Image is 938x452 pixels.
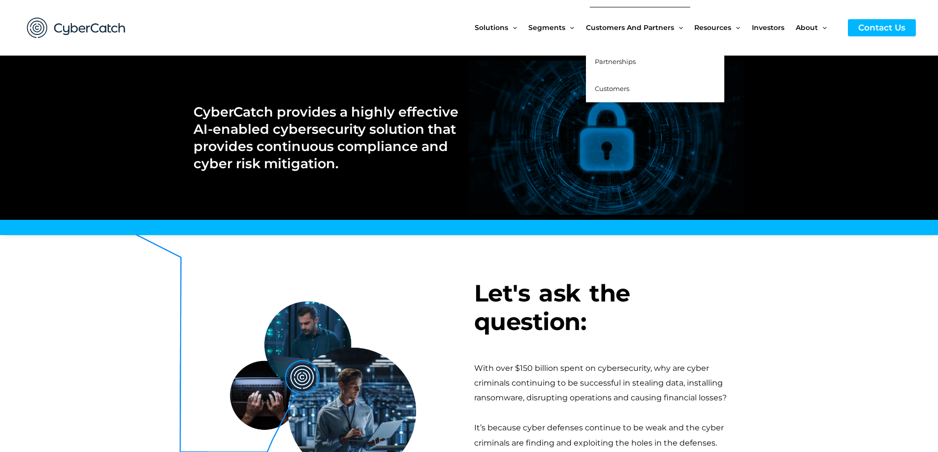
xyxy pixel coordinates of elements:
span: Menu Toggle [674,7,683,48]
span: Investors [752,7,784,48]
nav: Site Navigation: New Main Menu [475,7,838,48]
span: Menu Toggle [731,7,740,48]
a: Partnerships [586,48,724,75]
a: Customers [586,75,724,102]
span: Customers [595,85,629,92]
span: Menu Toggle [818,7,827,48]
a: Investors [752,7,796,48]
h3: Let's ask the question: [474,279,745,336]
img: CyberCatch [17,7,135,48]
span: Resources [694,7,731,48]
span: Partnerships [595,58,636,65]
div: With over $150 billion spent on cybersecurity, why are cyber criminals continuing to be successfu... [474,361,745,406]
span: Menu Toggle [508,7,517,48]
span: Menu Toggle [565,7,574,48]
span: Customers and Partners [586,7,674,48]
span: Segments [528,7,565,48]
span: Solutions [475,7,508,48]
span: About [796,7,818,48]
div: It’s because cyber defenses continue to be weak and the cyber criminals are finding and exploitin... [474,421,745,451]
a: Contact Us [848,19,916,36]
h2: CyberCatch provides a highly effective AI-enabled cybersecurity solution that provides continuous... [194,103,459,172]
